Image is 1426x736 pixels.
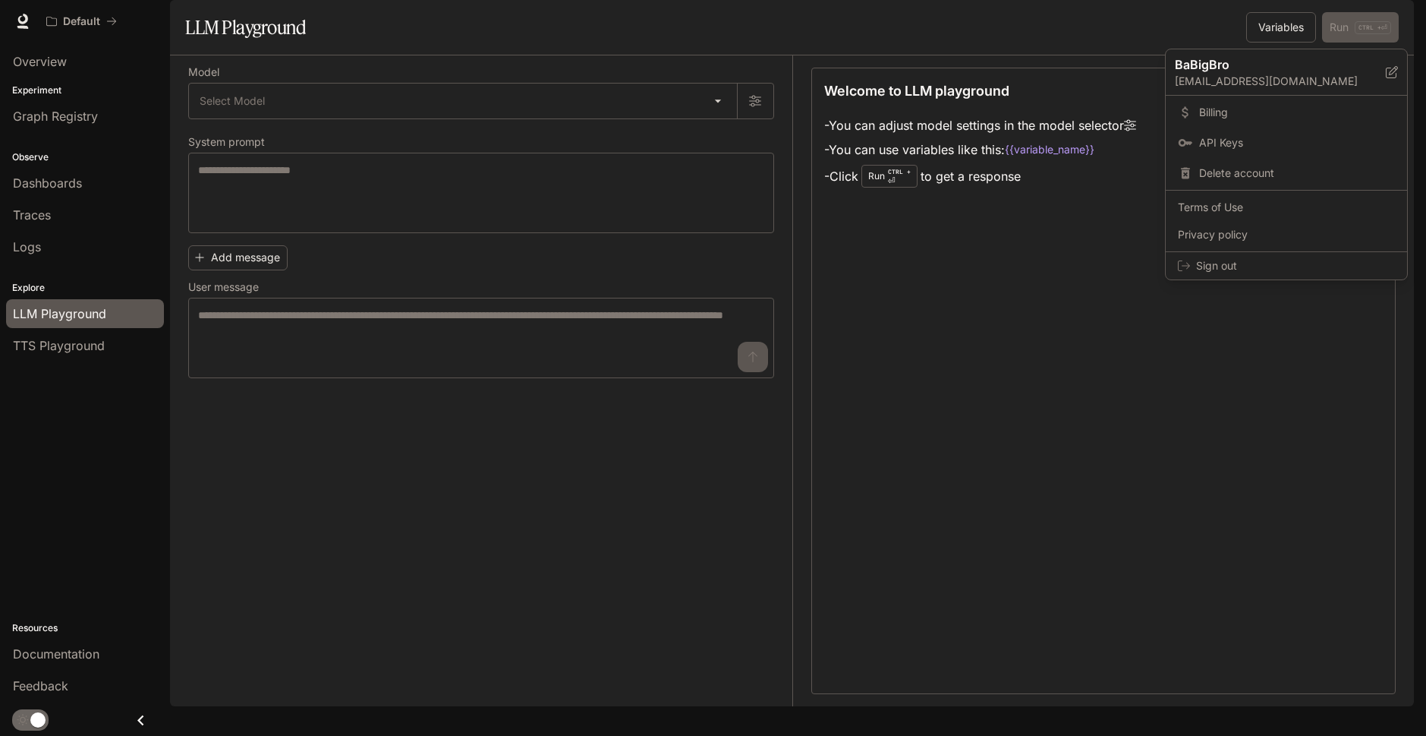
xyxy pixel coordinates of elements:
span: Sign out [1196,258,1395,273]
span: Privacy policy [1178,227,1395,242]
a: API Keys [1169,129,1404,156]
a: Privacy policy [1169,221,1404,248]
span: API Keys [1199,135,1395,150]
div: Sign out [1166,252,1407,280]
span: Terms of Use [1178,200,1395,215]
span: Billing [1199,105,1395,120]
a: Terms of Use [1169,194,1404,221]
p: [EMAIL_ADDRESS][DOMAIN_NAME] [1175,74,1386,89]
div: BaBigBro[EMAIL_ADDRESS][DOMAIN_NAME] [1166,49,1407,96]
span: Delete account [1199,166,1395,181]
a: Billing [1169,99,1404,126]
div: Delete account [1169,160,1404,187]
p: BaBigBro [1175,55,1361,74]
